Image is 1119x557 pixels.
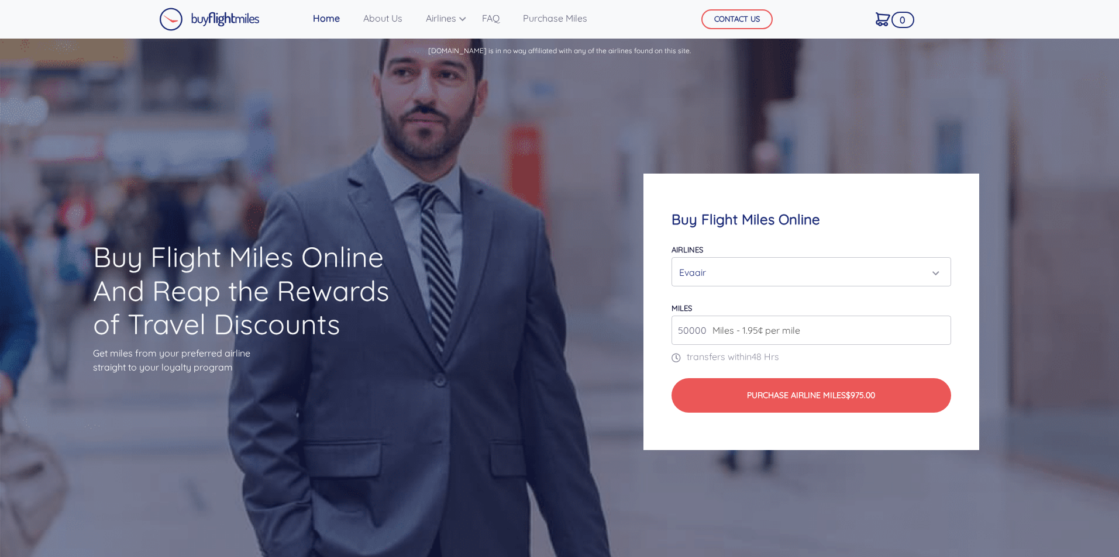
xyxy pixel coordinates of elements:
span: 48 Hrs [752,351,779,362]
button: CONTACT US [701,9,773,29]
label: Airlines [672,245,703,254]
p: Get miles from your preferred airline straight to your loyalty program [93,346,410,374]
a: FAQ [477,6,504,30]
img: Cart [876,12,890,26]
img: Buy Flight Miles Logo [159,8,260,31]
p: transfers within [672,350,951,364]
a: Airlines [421,6,463,30]
label: miles [672,303,692,313]
button: Evaair [672,257,951,286]
a: Purchase Miles [518,6,592,30]
a: About Us [359,6,407,30]
a: 0 [871,6,895,31]
span: Miles - 1.95¢ per mile [707,323,800,337]
button: Purchase Airline Miles$975.00 [672,378,951,413]
div: Evaair [679,261,936,283]
h4: Buy Flight Miles Online [672,211,951,228]
a: Home [308,6,345,30]
span: 0 [891,12,914,28]
h1: Buy Flight Miles Online And Reap the Rewards of Travel Discounts [93,240,410,341]
span: $975.00 [846,390,875,400]
a: Buy Flight Miles Logo [159,5,260,34]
